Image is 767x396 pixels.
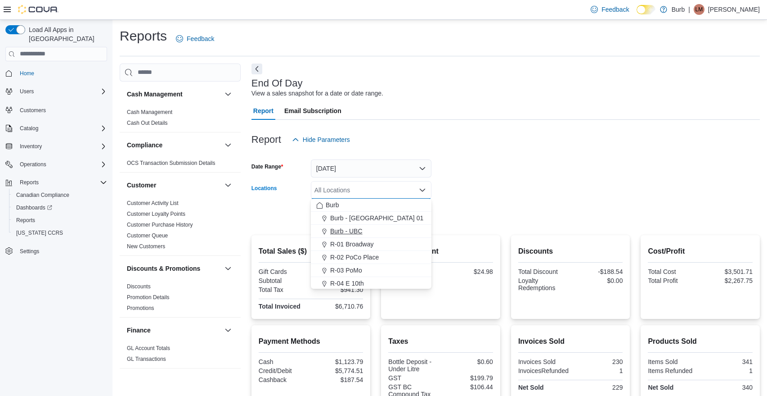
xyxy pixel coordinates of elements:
button: Reports [2,176,111,189]
button: Cash Management [223,89,233,100]
a: Customer Queue [127,232,168,239]
a: Cash Out Details [127,120,168,126]
strong: Net Sold [518,384,544,391]
a: Promotion Details [127,294,170,300]
nav: Complex example [5,63,107,281]
button: Discounts & Promotions [127,264,221,273]
button: Burb - UBC [311,225,431,238]
h3: End Of Day [251,78,303,89]
button: Discounts & Promotions [223,263,233,274]
button: Reports [9,214,111,227]
h2: Payment Methods [259,336,363,347]
span: LM [695,4,703,15]
div: Compliance [120,158,241,172]
label: Locations [251,185,277,192]
div: GST [388,374,439,382]
button: Compliance [223,140,233,150]
div: $24.98 [443,268,493,275]
h2: Taxes [388,336,493,347]
a: Feedback [172,30,218,48]
div: Items Refunded [648,367,698,374]
div: Discounts & Promotions [120,281,241,317]
strong: Net Sold [648,384,673,391]
button: R-01 Broadway [311,238,431,251]
button: Canadian Compliance [9,189,111,201]
button: Inventory [223,376,233,387]
div: Cash [259,358,309,365]
a: Feedback [587,0,632,18]
div: 340 [702,384,753,391]
span: Settings [20,248,39,255]
span: Home [20,70,34,77]
h3: Finance [127,326,151,335]
span: Customers [16,104,107,115]
button: Next [251,64,262,74]
h3: Report [251,134,281,145]
div: Gift Cards [259,268,309,275]
a: Customers [16,105,49,116]
span: Report [253,102,274,120]
span: Dashboards [16,204,52,211]
span: R-01 Broadway [330,240,374,249]
div: Customer [120,198,241,255]
span: Inventory [20,143,42,150]
div: $106.44 [443,383,493,391]
button: Users [2,85,111,98]
span: [US_STATE] CCRS [16,229,63,237]
div: Credit/Debit [259,367,309,374]
button: R-03 PoMo [311,264,431,277]
span: Reports [13,215,107,226]
button: R-02 PoCo Place [311,251,431,264]
h2: Average Spent [388,246,493,257]
div: $0.60 [443,358,493,365]
span: Feedback [601,5,629,14]
a: New Customers [127,243,165,250]
span: Catalog [20,125,38,132]
div: Total Profit [648,277,698,284]
div: Finance [120,343,241,368]
p: Burb [672,4,685,15]
h3: Cash Management [127,90,183,99]
span: Customers [20,107,46,114]
div: InvoicesRefunded [518,367,569,374]
span: R-02 PoCo Place [330,253,379,262]
button: Home [2,67,111,80]
div: $199.79 [443,374,493,382]
div: Bottle Deposit - Under Litre [388,358,439,373]
div: 1 [702,367,753,374]
div: $3,501.71 [702,268,753,275]
img: Cova [18,5,58,14]
span: Load All Apps in [GEOGRAPHIC_DATA] [25,25,107,43]
strong: Total Invoiced [259,303,301,310]
div: Total Cost [648,268,698,275]
button: Inventory [2,140,111,153]
div: $1,123.79 [313,358,363,365]
button: [US_STATE] CCRS [9,227,111,239]
div: 1 [572,367,623,374]
span: Dashboards [13,202,107,213]
a: Cash Management [127,109,172,115]
button: Close list of options [419,187,426,194]
h2: Discounts [518,246,623,257]
h2: Invoices Sold [518,336,623,347]
div: $2,267.75 [702,277,753,284]
div: Items Sold [648,358,698,365]
button: Reports [16,177,42,188]
div: Cashback [259,376,309,383]
span: Burb [326,200,339,209]
h2: Total Sales ($) [259,246,363,257]
a: Promotions [127,305,154,311]
span: Canadian Compliance [13,190,107,200]
a: Discounts [127,283,151,290]
div: Loyalty Redemptions [518,277,569,291]
div: View a sales snapshot for a date or date range. [251,89,383,98]
button: R-04 E 10th [311,277,431,290]
h2: Cost/Profit [648,246,753,257]
span: Users [20,88,34,95]
p: [PERSON_NAME] [708,4,760,15]
button: Compliance [127,141,221,150]
button: Inventory [127,377,221,386]
button: Finance [223,325,233,336]
h2: Products Sold [648,336,753,347]
p: | [688,4,690,15]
